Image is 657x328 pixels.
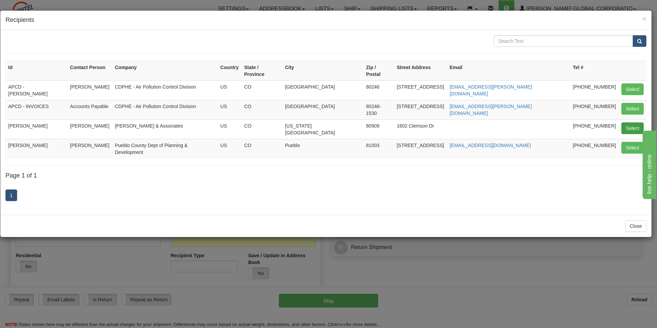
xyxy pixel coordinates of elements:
td: [PHONE_NUMBER] [570,119,619,139]
td: 80909 [363,119,394,139]
td: CO [242,139,282,158]
a: 1 [5,189,17,201]
td: CO [242,119,282,139]
a: [EMAIL_ADDRESS][PERSON_NAME][DOMAIN_NAME] [450,104,532,116]
td: CO [242,80,282,100]
td: US [218,119,242,139]
td: 80246-1530 [363,100,394,119]
th: City [282,61,363,80]
th: Street Address [394,61,447,80]
div: live help - online [5,4,63,12]
td: [PERSON_NAME] [67,139,112,158]
th: Email [447,61,570,80]
td: Pueblo [282,139,363,158]
iframe: chat widget [641,129,656,199]
td: [PERSON_NAME] [5,139,67,158]
td: 80246 [363,80,394,100]
td: 81003 [363,139,394,158]
button: Close [625,220,646,232]
td: APCD - INVOICES [5,100,67,119]
button: Select [621,83,644,95]
button: Select [621,122,644,134]
button: Close [642,15,646,22]
span: × [642,15,646,23]
td: CDPHE - Air Pollution Control Division [112,80,218,100]
td: [PERSON_NAME] & Associates [112,119,218,139]
td: [PHONE_NUMBER] [570,139,619,158]
td: [GEOGRAPHIC_DATA] [282,80,363,100]
td: US [218,139,242,158]
th: Id [5,61,67,80]
th: Zip / Postal [363,61,394,80]
button: Select [621,103,644,115]
td: CDPHE - Air Pollution Control Division [112,100,218,119]
td: [PHONE_NUMBER] [570,100,619,119]
th: Country [218,61,242,80]
th: Tel # [570,61,619,80]
td: [PERSON_NAME] [67,119,112,139]
td: APCD - [PERSON_NAME] [5,80,67,100]
td: Pueblo County Dept of Planning & Development [112,139,218,158]
td: 1602 Clemson Dr [394,119,447,139]
td: [STREET_ADDRESS] [394,100,447,119]
td: Accounts Payable [67,100,112,119]
td: [STREET_ADDRESS] [394,80,447,100]
td: [PERSON_NAME] [67,80,112,100]
td: US [218,80,242,100]
input: Search Text [494,35,633,47]
th: State / Province [242,61,282,80]
td: [PERSON_NAME] [5,119,67,139]
th: Contact Person [67,61,112,80]
a: [EMAIL_ADDRESS][PERSON_NAME][DOMAIN_NAME] [450,84,532,96]
td: [GEOGRAPHIC_DATA] [282,100,363,119]
td: [US_STATE][GEOGRAPHIC_DATA] [282,119,363,139]
td: [STREET_ADDRESS] [394,139,447,158]
td: [PHONE_NUMBER] [570,80,619,100]
a: [EMAIL_ADDRESS][DOMAIN_NAME] [450,143,531,148]
h4: Recipients [5,16,646,25]
td: US [218,100,242,119]
td: CO [242,100,282,119]
button: Select [621,142,644,154]
th: Company [112,61,218,80]
h4: Page 1 of 1 [5,172,646,179]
